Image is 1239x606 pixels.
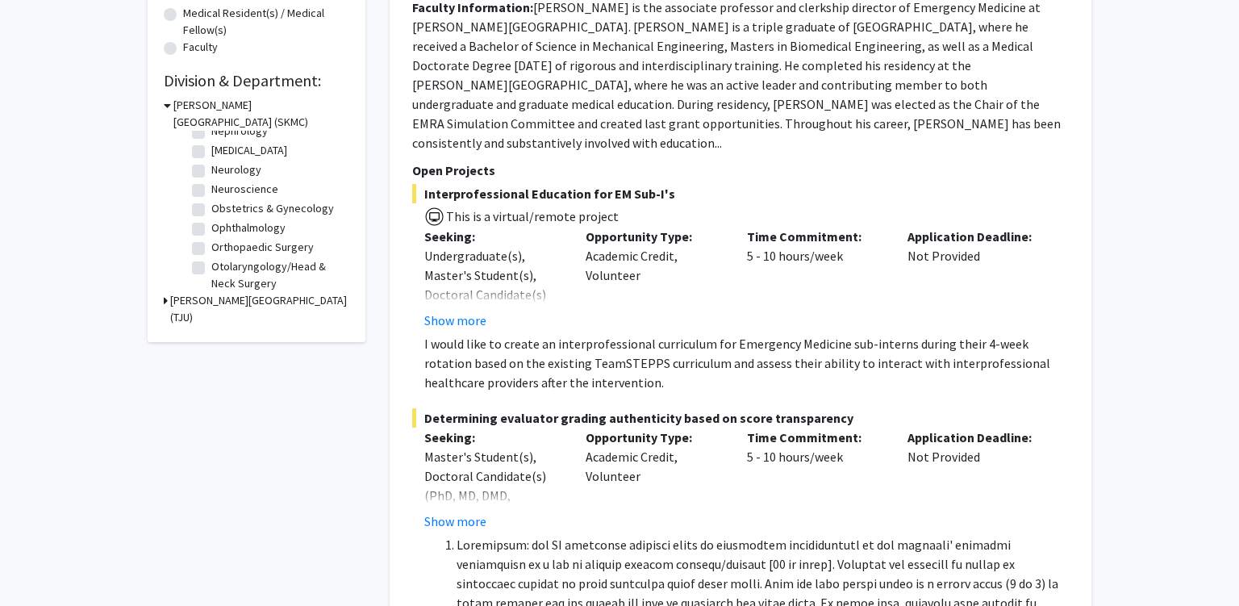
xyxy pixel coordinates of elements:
button: Show more [424,311,486,330]
p: I would like to create an interprofessional curriculum for Emergency Medicine sub-interns during ... [424,334,1069,392]
div: 5 - 10 hours/week [735,227,896,330]
label: Nephrology [211,123,268,140]
label: Medical Resident(s) / Medical Fellow(s) [183,5,349,39]
label: Otolaryngology/Head & Neck Surgery [211,258,345,292]
p: Time Commitment: [747,227,884,246]
span: Interprofessional Education for EM Sub-I's [412,184,1069,203]
label: Neuroscience [211,181,278,198]
label: Orthopaedic Surgery [211,239,314,256]
p: Opportunity Type: [586,227,723,246]
div: Academic Credit, Volunteer [574,428,735,531]
label: [MEDICAL_DATA] [211,142,287,159]
div: Not Provided [895,227,1057,330]
label: Obstetrics & Gynecology [211,200,334,217]
label: Neurology [211,161,261,178]
label: Ophthalmology [211,219,286,236]
label: Faculty [183,39,218,56]
p: Time Commitment: [747,428,884,447]
p: Seeking: [424,227,561,246]
h3: [PERSON_NAME][GEOGRAPHIC_DATA] (SKMC) [173,97,349,131]
div: Undergraduate(s), Master's Student(s), Doctoral Candidate(s) (PhD, MD, DMD, PharmD, etc.), Faculty [424,246,561,343]
p: Seeking: [424,428,561,447]
div: Not Provided [895,428,1057,531]
div: Academic Credit, Volunteer [574,227,735,330]
p: Application Deadline: [907,227,1045,246]
button: Show more [424,512,486,531]
span: Determining evaluator grading authenticity based on score transparency [412,408,1069,428]
span: This is a virtual/remote project [444,208,619,224]
div: 5 - 10 hours/week [735,428,896,531]
h2: Division & Department: [164,71,349,90]
h3: [PERSON_NAME][GEOGRAPHIC_DATA] (TJU) [170,292,349,326]
p: Opportunity Type: [586,428,723,447]
p: Application Deadline: [907,428,1045,447]
iframe: Chat [12,533,69,594]
div: Master's Student(s), Doctoral Candidate(s) (PhD, MD, DMD, PharmD, etc.), Medical Resident(s) / Me... [424,447,561,563]
p: Open Projects [412,161,1069,180]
